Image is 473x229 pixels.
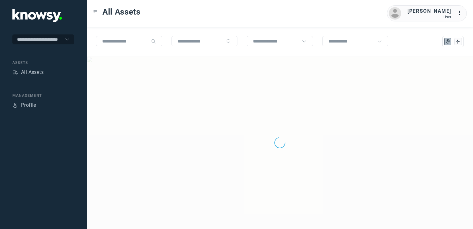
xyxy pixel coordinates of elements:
[407,7,451,15] div: [PERSON_NAME]
[12,69,44,76] a: AssetsAll Assets
[21,101,36,109] div: Profile
[445,39,451,44] div: Map
[458,9,465,17] div: :
[458,11,464,15] tspan: ...
[21,69,44,76] div: All Assets
[12,102,18,108] div: Profile
[12,9,62,22] img: Application Logo
[12,70,18,75] div: Assets
[226,39,231,44] div: Search
[389,7,401,20] img: avatar.png
[12,93,74,98] div: Management
[12,60,74,65] div: Assets
[458,9,465,18] div: :
[407,15,451,19] div: User
[151,39,156,44] div: Search
[455,39,461,44] div: List
[93,10,98,14] div: Toggle Menu
[102,6,141,17] span: All Assets
[12,101,36,109] a: ProfileProfile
